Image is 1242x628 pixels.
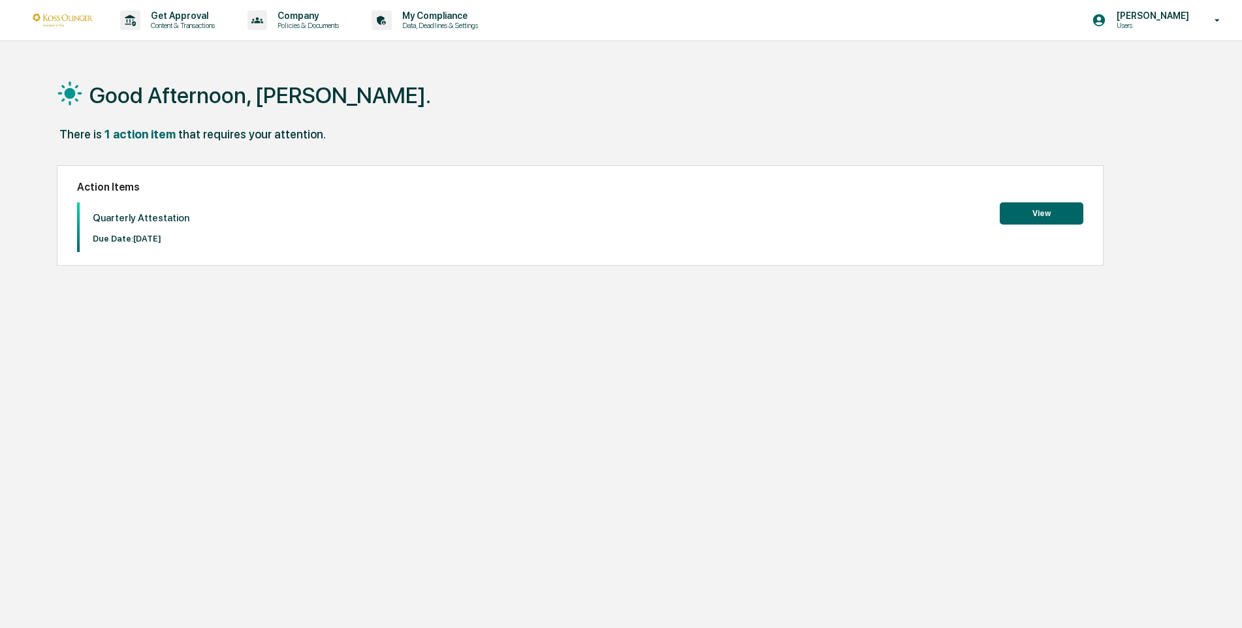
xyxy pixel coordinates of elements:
p: Company [267,10,345,21]
p: Quarterly Attestation [93,212,189,224]
div: 1 action item [104,127,176,141]
p: My Compliance [392,10,485,21]
p: Content & Transactions [140,21,221,30]
p: Get Approval [140,10,221,21]
div: There is [59,127,102,141]
p: [PERSON_NAME] [1106,10,1196,21]
p: Due Date: [DATE] [93,234,189,243]
h2: Action Items [77,181,1083,193]
p: Policies & Documents [267,21,345,30]
img: logo [31,14,94,26]
button: View [1000,202,1083,225]
p: Data, Deadlines & Settings [392,21,485,30]
a: View [1000,206,1083,219]
h1: Good Afternoon, [PERSON_NAME]. [89,82,431,108]
p: Users [1106,21,1196,30]
div: that requires your attention. [178,127,326,141]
